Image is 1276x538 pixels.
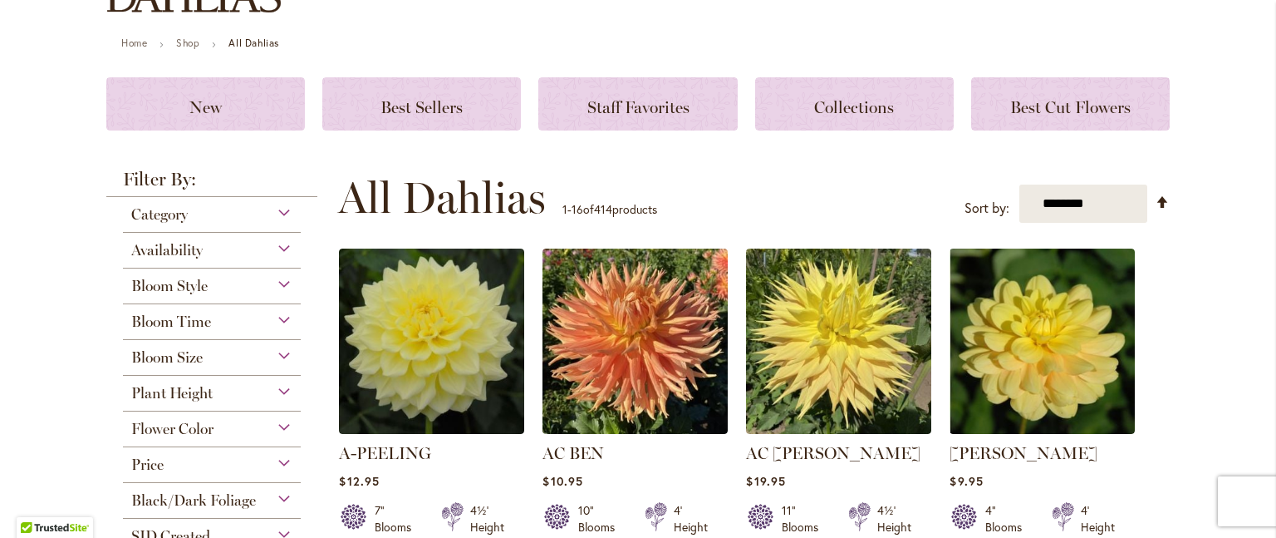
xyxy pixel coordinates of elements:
a: Best Sellers [322,77,521,131]
div: 4½' Height [470,502,504,536]
span: $19.95 [746,473,785,489]
span: $12.95 [339,473,379,489]
a: AC BEN [542,422,728,437]
span: Staff Favorites [587,97,690,117]
strong: All Dahlias [228,37,279,49]
label: Sort by: [964,193,1009,224]
span: Plant Height [131,384,213,402]
img: AHOY MATEY [950,249,1135,434]
p: - of products [562,196,657,223]
a: Shop [176,37,199,49]
span: Bloom Style [131,277,208,295]
a: Staff Favorites [538,77,737,131]
a: Best Cut Flowers [971,77,1170,131]
span: Flower Color [131,420,213,438]
a: [PERSON_NAME] [950,443,1097,463]
div: 4½' Height [877,502,911,536]
span: Price [131,456,164,474]
img: AC Jeri [746,249,931,434]
span: 414 [594,201,612,217]
a: Collections [755,77,954,131]
span: Bloom Size [131,348,203,367]
div: 10" Blooms [578,502,625,536]
a: AC [PERSON_NAME] [746,443,920,463]
iframe: Launch Accessibility Center [12,479,59,526]
span: All Dahlias [338,173,546,223]
span: Bloom Time [131,313,211,331]
div: 11" Blooms [782,502,828,536]
a: AHOY MATEY [950,422,1135,437]
div: 4' Height [1081,502,1115,536]
a: New [106,77,305,131]
a: A-PEELING [339,443,431,463]
span: Best Sellers [380,97,463,117]
span: New [189,97,222,117]
strong: Filter By: [106,170,317,197]
div: 7" Blooms [375,502,421,536]
img: A-Peeling [339,249,524,434]
span: Black/Dark Foliage [131,491,256,510]
span: 16 [572,201,583,217]
a: AC BEN [542,443,604,463]
div: 4" Blooms [985,502,1032,536]
a: Home [121,37,147,49]
span: Collections [814,97,894,117]
span: $9.95 [950,473,983,489]
span: Category [131,205,188,224]
span: 1 [562,201,567,217]
a: A-Peeling [339,422,524,437]
span: Best Cut Flowers [1010,97,1131,117]
span: $10.95 [542,473,582,489]
span: Availability [131,241,203,259]
div: 4' Height [674,502,708,536]
a: AC Jeri [746,422,931,437]
img: AC BEN [542,249,728,434]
